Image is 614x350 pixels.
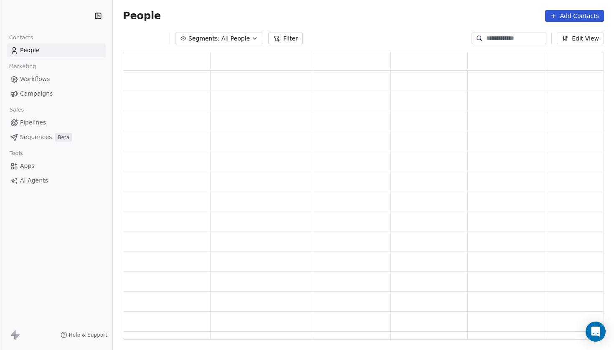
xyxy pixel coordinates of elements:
span: Pipelines [20,118,46,127]
button: Add Contacts [545,10,604,22]
span: Contacts [5,31,37,44]
span: Beta [55,133,72,142]
a: SequencesBeta [7,130,106,144]
span: Sales [6,104,28,116]
span: People [123,10,161,22]
span: Tools [6,147,26,160]
a: AI Agents [7,174,106,188]
span: People [20,46,40,55]
a: People [7,43,106,57]
span: Campaigns [20,89,53,98]
span: Segments: [188,34,220,43]
span: Sequences [20,133,52,142]
span: All People [221,34,250,43]
a: Apps [7,159,106,173]
a: Help & Support [61,332,107,338]
span: Help & Support [69,332,107,338]
div: Open Intercom Messenger [586,322,606,342]
span: AI Agents [20,176,48,185]
a: Workflows [7,72,106,86]
a: Campaigns [7,87,106,101]
a: Pipelines [7,116,106,129]
button: Filter [268,33,303,44]
span: Marketing [5,60,40,73]
span: Apps [20,162,35,170]
span: Workflows [20,75,50,84]
button: Edit View [557,33,604,44]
